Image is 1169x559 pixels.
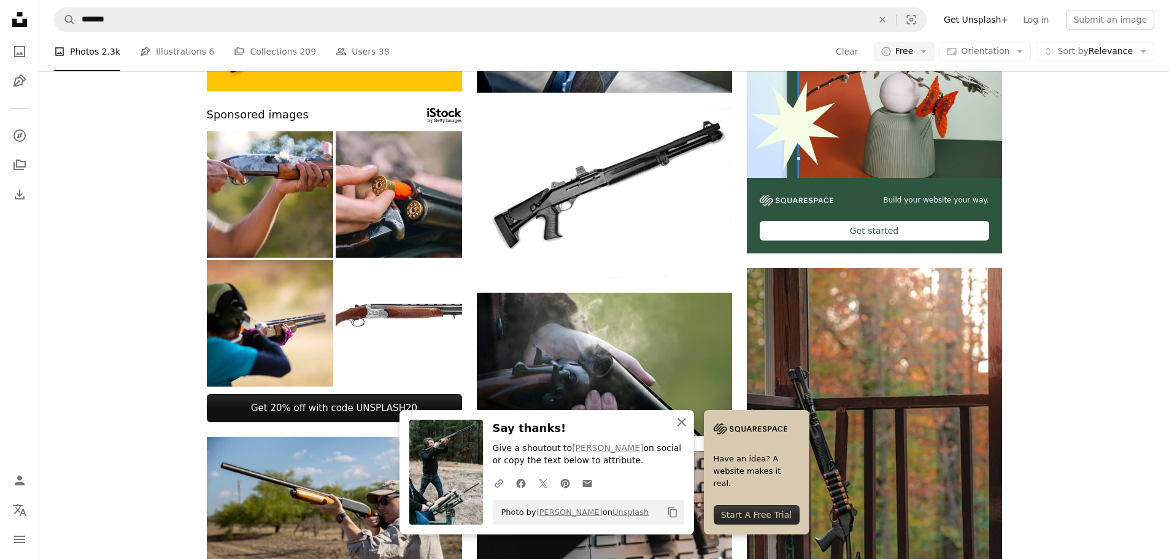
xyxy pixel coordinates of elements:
[209,45,215,58] span: 6
[747,453,1002,465] a: a rifle on the porch of a cabin
[207,106,309,124] span: Sponsored images
[532,471,554,495] a: Share on Twitter
[477,187,732,198] a: a black rifle with a gun clipping out of it
[336,260,462,387] img: Brand new brown and metallic shotgun
[897,8,926,31] button: Visual search
[336,32,390,71] a: Users 38
[54,7,927,32] form: Find visuals sitewide
[576,471,598,495] a: Share over email
[936,10,1016,29] a: Get Unsplash+
[207,516,462,527] a: a man holding a gun
[299,45,316,58] span: 209
[662,502,683,523] button: Copy to clipboard
[493,420,684,438] h3: Say thanks!
[704,410,809,534] a: Have an idea? A website makes it real.Start A Free Trial
[7,39,32,64] a: Photos
[234,32,316,71] a: Collections 209
[477,293,732,436] img: person holding shotgun
[874,42,935,61] button: Free
[554,471,576,495] a: Share on Pinterest
[55,8,75,31] button: Search Unsplash
[714,420,787,438] img: file-1705255347840-230a6ab5bca9image
[7,182,32,207] a: Download History
[7,527,32,552] button: Menu
[1057,46,1088,56] span: Sort by
[7,7,32,34] a: Home — Unsplash
[207,260,333,387] img: Sport clay skeet shooter
[1016,10,1056,29] a: Log in
[961,46,1009,56] span: Orientation
[7,468,32,493] a: Log in / Sign up
[1036,42,1154,61] button: Sort byRelevance
[714,505,800,525] div: Start A Free Trial
[477,358,732,369] a: person holding shotgun
[7,123,32,148] a: Explore
[572,443,643,453] a: [PERSON_NAME]
[760,221,989,241] div: Get started
[895,45,914,58] span: Free
[939,42,1031,61] button: Orientation
[379,45,390,58] span: 38
[477,107,732,278] img: a black rifle with a gun clipping out of it
[612,507,649,517] a: Unsplash
[1057,45,1133,58] span: Relevance
[1066,10,1154,29] button: Submit an image
[510,471,532,495] a: Share on Facebook
[207,394,462,422] a: Get 20% off with code UNSPLASH20
[835,42,859,61] button: Clear
[7,153,32,177] a: Collections
[883,195,989,206] span: Build your website your way.
[7,69,32,93] a: Illustrations
[495,503,649,522] span: Photo by on
[207,131,333,258] img: Shotgun fired and shell expelled
[536,507,603,517] a: [PERSON_NAME]
[760,195,833,206] img: file-1606177908946-d1eed1cbe4f5image
[140,32,214,71] a: Illustrations 6
[714,453,800,490] span: Have an idea? A website makes it real.
[493,442,684,467] p: Give a shoutout to on social or copy the text below to attribute.
[336,131,462,258] img: Male hunter in the woods
[869,8,896,31] button: Clear
[7,498,32,522] button: Language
